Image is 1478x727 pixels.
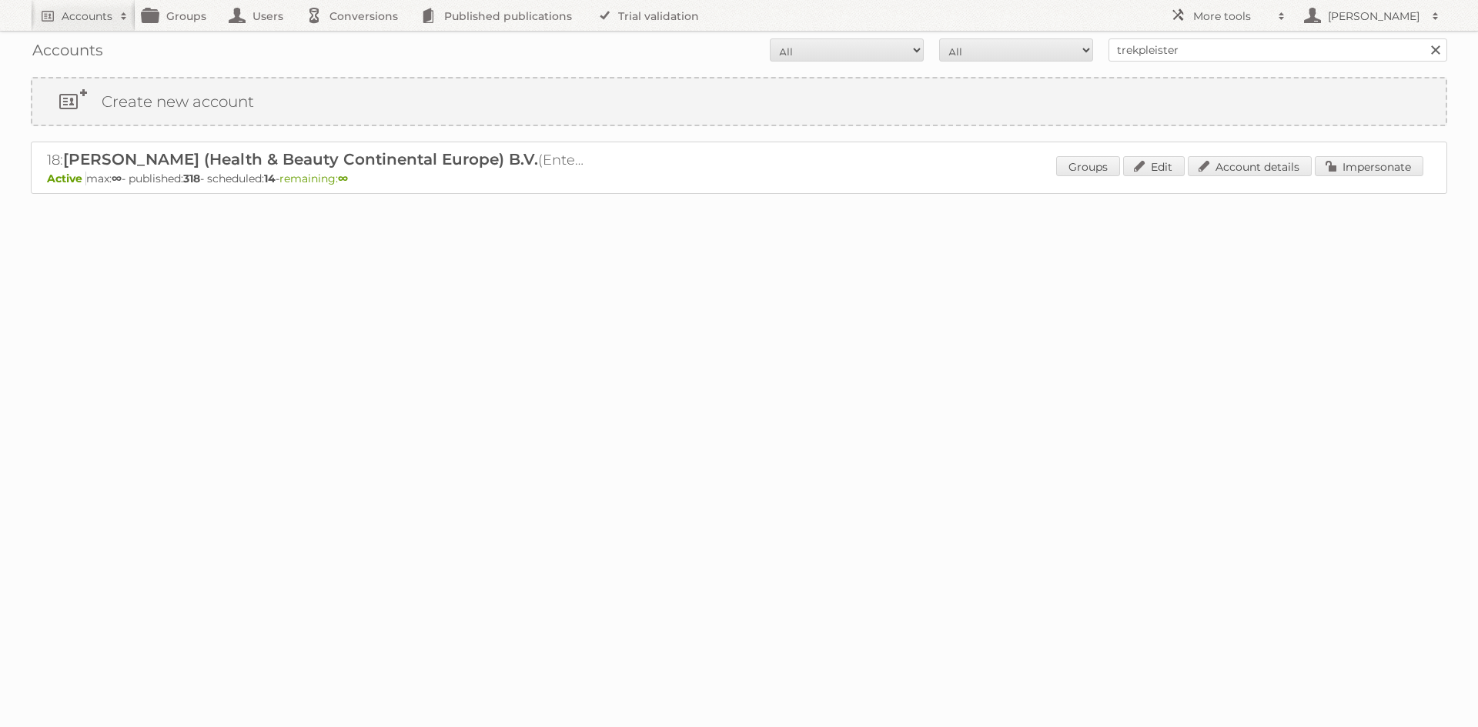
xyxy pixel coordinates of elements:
span: Active [47,172,86,185]
span: [PERSON_NAME] (Health & Beauty Continental Europe) B.V. [63,150,538,168]
p: max: - published: - scheduled: - [47,172,1431,185]
strong: ∞ [112,172,122,185]
a: Impersonate [1315,156,1423,176]
a: Groups [1056,156,1120,176]
strong: 318 [183,172,200,185]
h2: [PERSON_NAME] [1324,8,1424,24]
strong: 14 [264,172,276,185]
strong: ∞ [338,172,348,185]
h2: Accounts [62,8,112,24]
a: Account details [1188,156,1312,176]
h2: 18: (Enterprise ∞) [47,150,586,170]
a: Create new account [32,78,1446,125]
h2: More tools [1193,8,1270,24]
a: Edit [1123,156,1185,176]
span: remaining: [279,172,348,185]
